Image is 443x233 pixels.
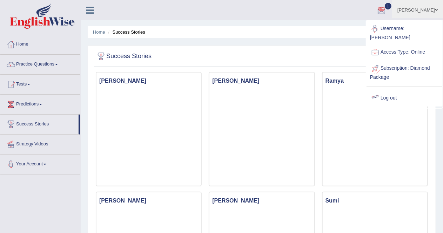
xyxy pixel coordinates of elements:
[0,55,80,72] a: Practice Questions
[106,29,145,35] li: Success Stories
[0,95,80,112] a: Predictions
[323,196,427,206] h3: Sumi
[367,44,442,60] a: Access Type: Online
[0,75,80,92] a: Tests
[93,29,105,35] a: Home
[367,21,442,44] a: Username: [PERSON_NAME]
[323,76,427,86] h3: Ramya
[0,155,80,172] a: Your Account
[96,196,201,206] h3: [PERSON_NAME]
[96,76,201,86] h3: [PERSON_NAME]
[0,115,79,132] a: Success Stories
[367,60,442,84] a: Subscription: Diamond Package
[385,3,392,9] span: 1
[0,35,80,52] a: Home
[367,90,442,106] a: Log out
[209,196,314,206] h3: [PERSON_NAME]
[209,76,314,86] h3: [PERSON_NAME]
[96,51,152,62] h2: Success Stories
[0,135,80,152] a: Strategy Videos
